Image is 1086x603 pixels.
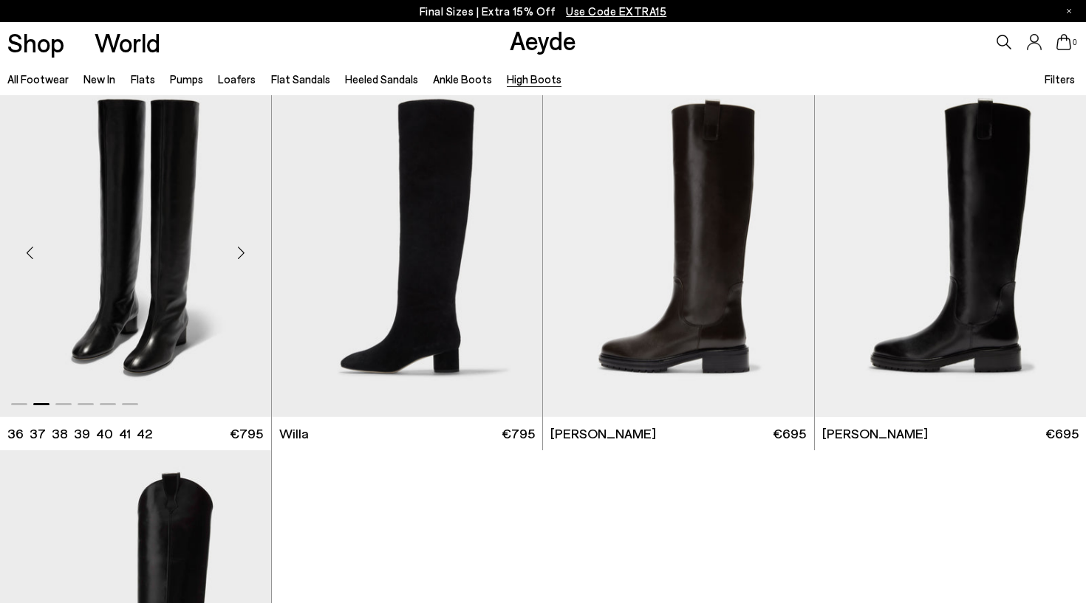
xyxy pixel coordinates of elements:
a: All Footwear [7,72,69,86]
a: Shop [7,30,64,55]
ul: variant [7,424,148,443]
a: New In [83,72,115,86]
a: Aeyde [510,24,576,55]
li: 42 [137,424,152,443]
a: Flats [131,72,155,86]
li: 39 [74,424,90,443]
a: Heeled Sandals [345,72,418,86]
span: 0 [1071,38,1079,46]
div: 1 / 6 [543,77,814,417]
span: €695 [1045,424,1079,443]
img: Willa Suede Over-Knee Boots [272,77,543,417]
li: 37 [30,424,46,443]
span: €795 [230,424,263,443]
a: Next slide Previous slide [543,77,814,417]
div: 1 / 6 [272,77,543,417]
li: 41 [119,424,131,443]
span: Willa [279,424,309,443]
li: 40 [96,424,113,443]
a: 0 [1056,34,1071,50]
p: Final Sizes | Extra 15% Off [420,2,667,21]
div: Next slide [219,230,264,275]
a: [PERSON_NAME] €695 [543,417,814,450]
span: €695 [773,424,806,443]
span: Filters [1045,72,1075,86]
span: [PERSON_NAME] [550,424,656,443]
span: Navigate to /collections/ss25-final-sizes [566,4,666,18]
a: World [95,30,160,55]
span: [PERSON_NAME] [822,424,928,443]
li: 38 [52,424,68,443]
a: Willa €795 [272,417,543,450]
a: Next slide Previous slide [272,77,543,417]
a: Pumps [170,72,203,86]
a: Loafers [218,72,256,86]
a: High Boots [507,72,561,86]
li: 36 [7,424,24,443]
div: Previous slide [7,230,52,275]
img: Henry Knee-High Boots [543,77,814,417]
span: €795 [502,424,535,443]
a: Flat Sandals [271,72,330,86]
a: Ankle Boots [433,72,492,86]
